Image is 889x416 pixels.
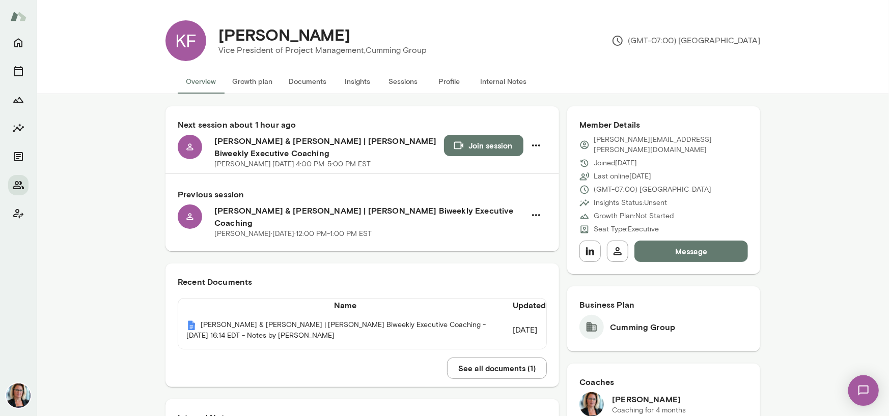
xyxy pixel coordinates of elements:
button: Growth plan [224,69,281,94]
button: Profile [426,69,472,94]
button: Documents [8,146,29,167]
button: Internal Notes [472,69,535,94]
p: [PERSON_NAME] · [DATE] · 4:00 PM-5:00 PM EST [214,159,371,169]
button: Client app [8,203,29,224]
th: Name [178,299,512,312]
h6: [PERSON_NAME] & [PERSON_NAME] | [PERSON_NAME] Biweekly Executive Coaching [214,204,525,229]
p: (GMT-07:00) [GEOGRAPHIC_DATA] [612,35,760,47]
h6: Member Details [579,118,748,131]
button: Members [8,175,29,195]
h6: Recent Documents [178,276,547,288]
th: Updated [512,299,546,312]
button: Documents [281,69,335,94]
p: Coaching for 4 months [612,405,686,415]
p: [PERSON_NAME] · [DATE] · 12:00 PM-1:00 PM EST [214,229,372,239]
h6: Next session about 1 hour ago [178,118,547,131]
h6: Coaches [579,376,748,388]
p: Joined [DATE] [594,158,637,168]
button: Message [634,241,748,262]
button: Join session [444,135,523,156]
button: Sessions [8,61,29,81]
p: Growth Plan: Not Started [594,211,674,221]
button: Sessions [380,69,426,94]
p: Last online [DATE] [594,171,651,182]
img: Jennifer Alvarez [6,383,31,408]
h6: Previous session [178,188,547,200]
p: Vice President of Project Management, Cumming Group [218,44,427,56]
img: Mento [10,7,26,26]
h6: [PERSON_NAME] & [PERSON_NAME] | [PERSON_NAME] Biweekly Executive Coaching [214,135,444,159]
h6: Business Plan [579,299,748,311]
h6: [PERSON_NAME] [612,393,686,405]
button: See all documents (1) [447,358,547,379]
p: [PERSON_NAME][EMAIL_ADDRESS][PERSON_NAME][DOMAIN_NAME] [594,135,748,155]
h4: [PERSON_NAME] [218,25,350,44]
div: KF [165,20,206,61]
h6: Cumming Group [610,321,675,333]
p: (GMT-07:00) [GEOGRAPHIC_DATA] [594,185,711,195]
img: Mento [186,320,197,331]
button: Overview [178,69,224,94]
th: [PERSON_NAME] & [PERSON_NAME] | [PERSON_NAME] Biweekly Executive Coaching - [DATE] 16:14 EDT - No... [178,312,512,349]
td: [DATE] [512,312,546,349]
button: Growth Plan [8,90,29,110]
button: Insights [335,69,380,94]
p: Seat Type: Executive [594,224,659,234]
button: Home [8,33,29,53]
p: Insights Status: Unsent [594,198,667,208]
button: Insights [8,118,29,138]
